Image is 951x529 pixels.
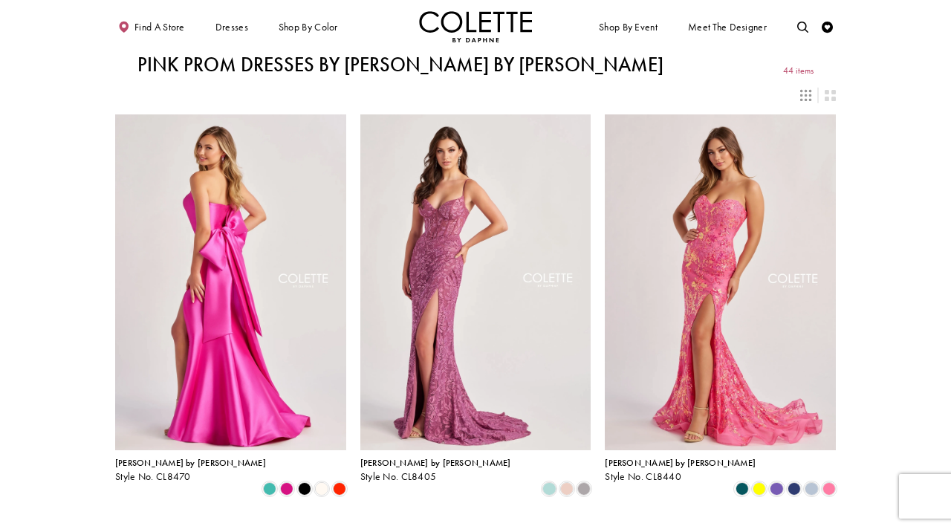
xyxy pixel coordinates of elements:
[735,482,748,496] i: Spruce
[115,457,266,469] span: [PERSON_NAME] by [PERSON_NAME]
[115,114,346,450] a: Visit Colette by Daphne Style No. CL8470 Page
[542,482,556,496] i: Sea Glass
[605,114,836,450] a: Visit Colette by Daphne Style No. CL8440 Page
[280,482,293,496] i: Fuchsia
[360,470,437,483] span: Style No. CL8405
[788,482,801,496] i: Navy Blue
[115,458,266,482] div: Colette by Daphne Style No. CL8470
[560,482,574,496] i: Rose
[605,458,756,482] div: Colette by Daphne Style No. CL8440
[263,482,276,496] i: Turquoise
[360,114,591,450] a: Visit Colette by Daphne Style No. CL8405 Page
[108,82,843,107] div: Layout Controls
[753,482,766,496] i: Yellow
[298,482,311,496] i: Black
[577,482,591,496] i: Smoke
[800,90,811,101] span: Switch layout to 3 columns
[605,457,756,469] span: [PERSON_NAME] by [PERSON_NAME]
[825,90,836,101] span: Switch layout to 2 columns
[360,457,511,469] span: [PERSON_NAME] by [PERSON_NAME]
[360,458,511,482] div: Colette by Daphne Style No. CL8405
[137,53,663,76] h1: Pink Prom Dresses by [PERSON_NAME] by [PERSON_NAME]
[605,470,681,483] span: Style No. CL8440
[822,482,836,496] i: Cotton Candy
[805,482,818,496] i: Ice Blue
[315,482,328,496] i: Diamond White
[783,66,814,76] span: 44 items
[770,482,783,496] i: Violet
[333,482,346,496] i: Scarlet
[115,470,191,483] span: Style No. CL8470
